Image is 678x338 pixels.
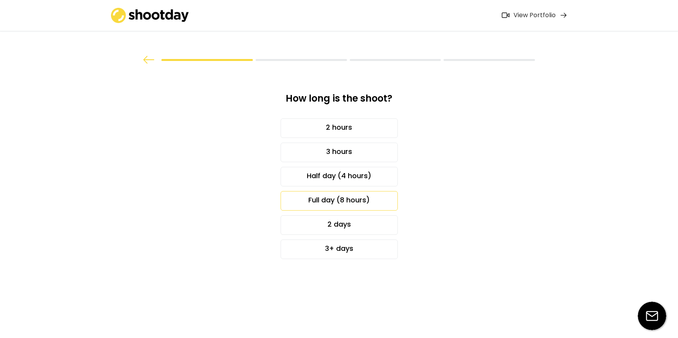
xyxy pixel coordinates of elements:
div: View Portfolio [513,11,556,20]
img: shootday_logo.png [111,8,189,23]
div: 2 hours [281,118,398,138]
div: How long is the shoot? [233,92,445,111]
div: 3+ days [281,240,398,259]
div: Half day (4 hours) [281,167,398,186]
div: Full day (8 hours) [281,191,398,211]
div: 2 days [281,215,398,235]
img: Icon%20feather-video%402x.png [502,13,510,18]
img: arrow%20back.svg [143,56,155,64]
img: email-icon%20%281%29.svg [638,302,666,330]
div: 3 hours [281,143,398,162]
